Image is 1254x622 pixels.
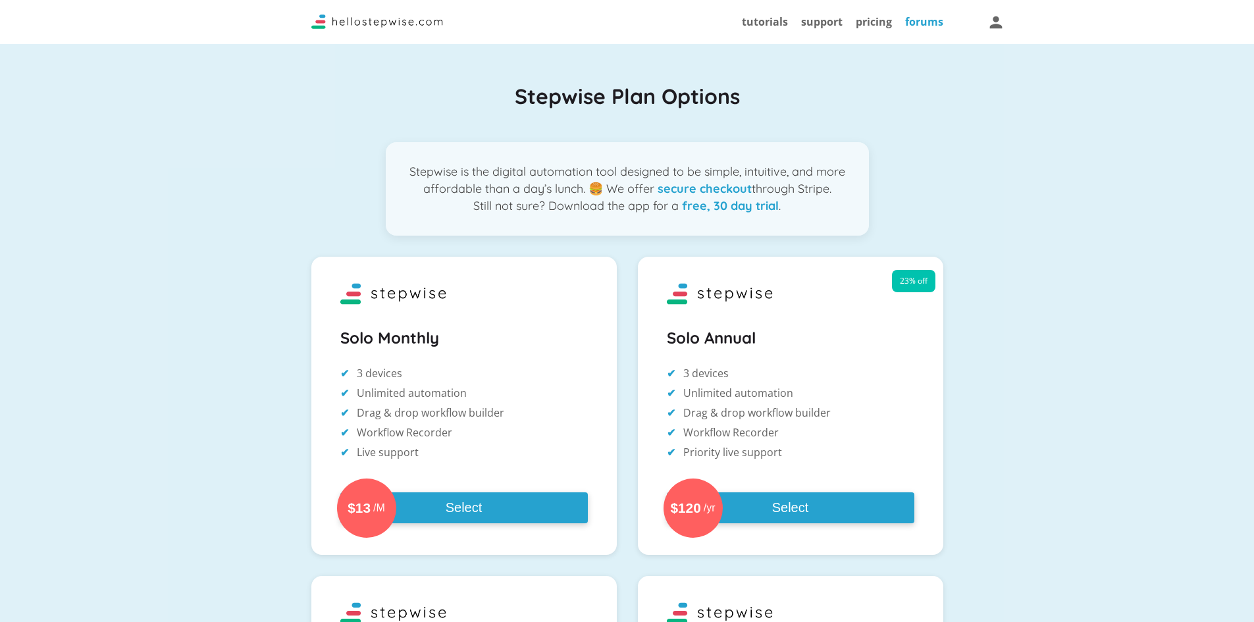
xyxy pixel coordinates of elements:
a: pricing [856,14,892,29]
h2: Solo Annual [667,324,914,352]
p: Stepwise is the digital automation tool designed to be simple, intuitive, and more affordable tha... [386,142,869,236]
a: tutorials [742,14,788,29]
span: $13 [348,500,371,516]
li: Priority live support [667,444,914,461]
span: /M [373,502,385,514]
a: forums [905,14,943,29]
strong: secure checkout [658,181,752,196]
strong: free, 30 day trial [682,198,779,213]
span: /yr [704,502,716,514]
li: 3 devices [340,365,588,382]
a: support [801,14,843,29]
h2: Solo Monthly [340,324,588,352]
span: 23% off [892,270,935,292]
img: Stepwise [654,278,785,311]
li: Unlimited automation [340,384,588,402]
button: $13/MSelect [340,492,588,523]
li: Workflow Recorder [667,424,914,441]
button: $120/yrSelect [667,492,914,523]
a: Stepwise [311,18,443,32]
span: $120 [670,500,700,516]
img: Stepwise [327,278,459,311]
li: Workflow Recorder [340,424,588,441]
img: Logo [311,14,443,29]
li: Drag & drop workflow builder [667,404,914,421]
li: Live support [340,444,588,461]
li: Drag & drop workflow builder [340,404,588,421]
li: Unlimited automation [667,384,914,402]
h1: Stepwise Plan Options [311,82,943,111]
li: 3 devices [667,365,914,382]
